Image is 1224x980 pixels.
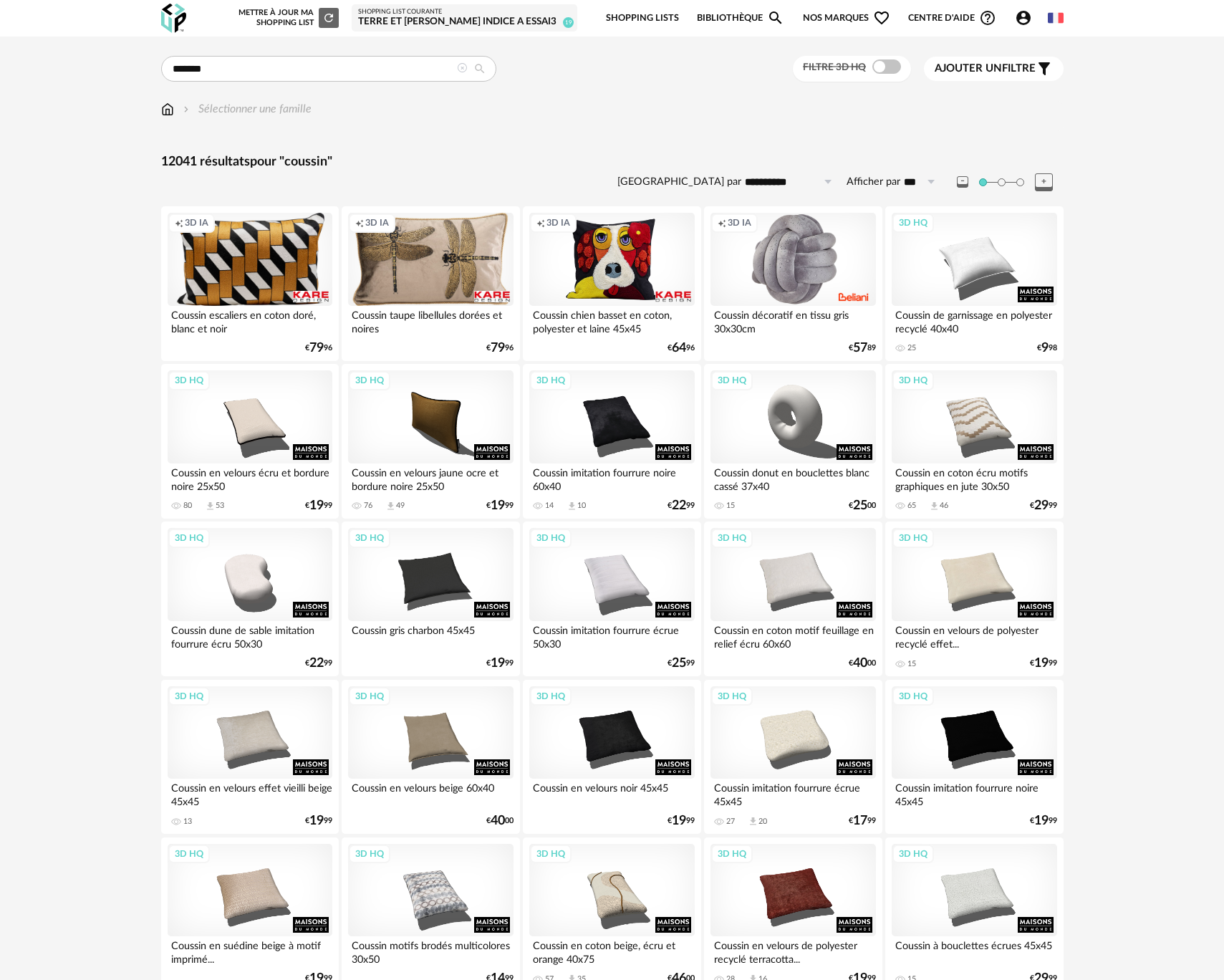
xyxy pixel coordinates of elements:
[491,816,505,826] span: 40
[168,621,332,650] div: Coussin dune de sable imitation fourrure écru 50x30
[726,501,735,511] div: 15
[358,16,571,29] div: TERRE ET [PERSON_NAME] indice A essai3
[180,101,312,117] div: Sélectionner une famille
[617,176,741,189] label: [GEOGRAPHIC_DATA] par
[322,14,335,21] span: Refresh icon
[305,343,332,353] div: € 96
[849,816,876,826] div: € 99
[305,658,332,668] div: € 99
[358,8,571,29] a: Shopping List courante TERRE ET [PERSON_NAME] indice A essai3 19
[710,463,875,492] div: Coussin donut en bouclettes blanc cassé 37x40
[183,501,192,511] div: 80
[847,176,900,189] label: Afficher par
[979,9,996,27] span: Help Circle Outline icon
[523,364,700,519] a: 3D HQ Coussin imitation fourrure noire 60x40 14 Download icon 10 €2299
[168,463,332,492] div: Coussin en velours écru et bordure noire 25x50
[668,658,695,668] div: € 99
[491,501,505,511] span: 19
[348,306,513,335] div: Coussin taupe libellules dorées et noires
[349,529,390,547] div: 3D HQ
[1041,343,1049,353] span: 9
[1034,816,1049,826] span: 19
[711,529,753,547] div: 3D HQ
[853,658,867,668] span: 40
[523,522,700,676] a: 3D HQ Coussin imitation fourrure écrue 50x30 €2599
[1030,658,1057,668] div: € 99
[355,217,364,229] span: Creation icon
[365,217,389,229] span: 3D IA
[309,816,324,826] span: 19
[935,62,1036,76] span: filtre
[606,1,679,35] a: Shopping Lists
[161,154,1064,170] div: 12041 résultats
[523,680,700,835] a: 3D HQ Coussin en velours noir 45x45 €1999
[342,680,519,835] a: 3D HQ Coussin en velours beige 60x40 €4000
[935,63,1002,74] span: Ajouter un
[885,522,1063,676] a: 3D HQ Coussin en velours de polyester recyclé effet... 15 €1999
[853,343,867,353] span: 57
[1037,343,1057,353] div: € 98
[711,845,753,863] div: 3D HQ
[892,936,1056,965] div: Coussin à bouclettes écrues 45x45
[168,936,332,965] div: Coussin en suédine beige à motif imprimé...
[1034,658,1049,668] span: 19
[309,501,324,511] span: 19
[711,687,753,706] div: 3D HQ
[711,371,753,390] div: 3D HQ
[892,845,934,863] div: 3D HQ
[530,371,572,390] div: 3D HQ
[305,501,332,511] div: € 99
[168,779,332,807] div: Coussin en velours effet vieilli beige 45x45
[205,501,216,511] span: Download icon
[1030,501,1057,511] div: € 99
[309,343,324,353] span: 79
[892,463,1056,492] div: Coussin en coton écru motifs graphiques en jute 30x50
[168,306,332,335] div: Coussin escaliers en coton doré, blanc et noir
[168,529,210,547] div: 3D HQ
[385,501,396,511] span: Download icon
[940,501,948,511] div: 46
[348,621,513,650] div: Coussin gris charbon 45x45
[216,501,224,511] div: 53
[529,306,694,335] div: Coussin chien basset en coton, polyester et laine 45x45
[1015,9,1032,27] span: Account Circle icon
[907,343,916,353] div: 25
[168,371,210,390] div: 3D HQ
[1015,9,1039,27] span: Account Circle icon
[396,501,405,511] div: 49
[545,501,554,511] div: 14
[161,206,339,361] a: Creation icon 3D IA Coussin escaliers en coton doré, blanc et noir €7996
[491,343,505,353] span: 79
[803,62,866,72] span: Filtre 3D HQ
[908,9,996,27] span: Centre d'aideHelp Circle Outline icon
[892,779,1056,807] div: Coussin imitation fourrure noire 45x45
[168,845,210,863] div: 3D HQ
[704,680,882,835] a: 3D HQ Coussin imitation fourrure écrue 45x45 27 Download icon 20 €1799
[529,621,694,650] div: Coussin imitation fourrure écrue 50x30
[1036,60,1053,77] span: Filter icon
[567,501,577,511] span: Download icon
[536,217,545,229] span: Creation icon
[185,217,208,229] span: 3D IA
[491,658,505,668] span: 19
[530,845,572,863] div: 3D HQ
[849,501,876,511] div: € 00
[907,659,916,669] div: 15
[697,1,784,35] a: BibliothèqueMagnify icon
[710,779,875,807] div: Coussin imitation fourrure écrue 45x45
[853,501,867,511] span: 25
[672,658,686,668] span: 25
[349,687,390,706] div: 3D HQ
[892,687,934,706] div: 3D HQ
[309,658,324,668] span: 22
[728,217,751,229] span: 3D IA
[672,501,686,511] span: 22
[853,816,867,826] span: 17
[161,101,174,117] img: svg+xml;base64,PHN2ZyB3aWR0aD0iMTYiIGhlaWdodD0iMTciIHZpZXdCb3g9IjAgMCAxNiAxNyIgZmlsbD0ibm9uZSIgeG...
[710,306,875,335] div: Coussin décoratif en tissu gris 30x30cm
[668,343,695,353] div: € 96
[885,680,1063,835] a: 3D HQ Coussin imitation fourrure noire 45x45 €1999
[668,816,695,826] div: € 99
[892,213,934,232] div: 3D HQ
[529,779,694,807] div: Coussin en velours noir 45x45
